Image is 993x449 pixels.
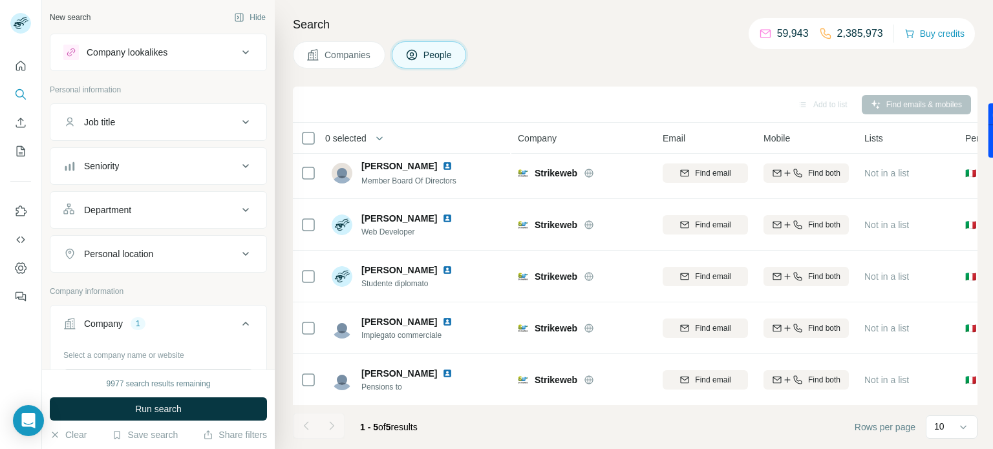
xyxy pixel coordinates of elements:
[518,168,528,178] img: Logo of Strikeweb
[695,219,731,231] span: Find email
[763,163,849,183] button: Find both
[50,238,266,269] button: Personal location
[10,111,31,134] button: Enrich CSV
[535,322,577,335] span: Strikeweb
[695,167,731,179] span: Find email
[361,176,456,185] span: Member Board Of Directors
[84,317,123,330] div: Company
[442,368,453,379] img: LinkedIn logo
[361,315,437,328] span: [PERSON_NAME]
[87,46,167,59] div: Company lookalikes
[50,194,266,225] button: Department
[518,375,528,385] img: Logo of Strikeweb
[904,25,965,43] button: Buy credits
[332,163,352,183] img: Avatar
[663,215,748,235] button: Find email
[361,213,437,224] span: [PERSON_NAME]
[10,54,31,78] button: Quick start
[808,374,840,386] span: Find both
[203,428,267,441] button: Share filters
[518,220,528,230] img: Logo of Strikeweb
[808,167,840,179] span: Find both
[13,405,44,436] div: Open Intercom Messenger
[10,140,31,163] button: My lists
[332,318,352,339] img: Avatar
[763,215,849,235] button: Find both
[50,107,266,138] button: Job title
[10,285,31,308] button: Feedback
[763,370,849,390] button: Find both
[423,48,453,61] span: People
[10,256,31,280] button: Dashboard
[10,228,31,251] button: Use Surfe API
[225,8,275,27] button: Hide
[663,267,748,286] button: Find email
[695,374,731,386] span: Find email
[535,167,577,180] span: Strikeweb
[50,151,266,182] button: Seniority
[442,213,453,224] img: LinkedIn logo
[293,16,977,34] h4: Search
[855,421,915,433] span: Rows per page
[777,26,809,41] p: 59,943
[325,48,372,61] span: Companies
[361,329,468,341] span: Impiegato commerciale
[361,381,468,393] span: Pensions to
[50,397,267,421] button: Run search
[112,428,178,441] button: Save search
[84,247,153,260] div: Personal location
[965,322,976,335] span: 🇮🇹
[50,308,266,344] button: Company1
[50,84,267,96] p: Personal information
[535,270,577,283] span: Strikeweb
[63,344,253,361] div: Select a company name or website
[965,218,976,231] span: 🇮🇹
[518,323,528,333] img: Logo of Strikeweb
[663,370,748,390] button: Find email
[442,317,453,327] img: LinkedIn logo
[864,271,909,282] span: Not in a list
[518,271,528,282] img: Logo of Strikeweb
[360,422,418,432] span: results
[535,218,577,231] span: Strikeweb
[763,318,849,338] button: Find both
[442,265,453,275] img: LinkedIn logo
[695,271,731,282] span: Find email
[663,132,685,145] span: Email
[361,226,468,238] span: Web Developer
[50,12,91,23] div: New search
[386,422,391,432] span: 5
[864,220,909,230] span: Not in a list
[695,322,731,334] span: Find email
[808,322,840,334] span: Find both
[518,132,557,145] span: Company
[50,428,87,441] button: Clear
[84,116,115,129] div: Job title
[10,200,31,223] button: Use Surfe on LinkedIn
[808,219,840,231] span: Find both
[107,378,211,390] div: 9977 search results remaining
[864,132,883,145] span: Lists
[332,266,352,287] img: Avatar
[965,270,976,283] span: 🇮🇹
[325,132,367,145] span: 0 selected
[135,402,182,415] span: Run search
[378,422,386,432] span: of
[50,286,267,297] p: Company information
[84,204,131,216] div: Department
[535,373,577,386] span: Strikeweb
[808,271,840,282] span: Find both
[965,167,976,180] span: 🇮🇹
[965,373,976,386] span: 🇮🇹
[934,420,945,433] p: 10
[837,26,883,41] p: 2,385,973
[361,278,468,289] span: Studente diplomato
[332,214,352,235] img: Avatar
[361,264,437,277] span: [PERSON_NAME]
[864,375,909,385] span: Not in a list
[360,422,378,432] span: 1 - 5
[361,160,437,172] span: [PERSON_NAME]
[131,318,145,329] div: 1
[663,163,748,183] button: Find email
[84,160,119,172] div: Seniority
